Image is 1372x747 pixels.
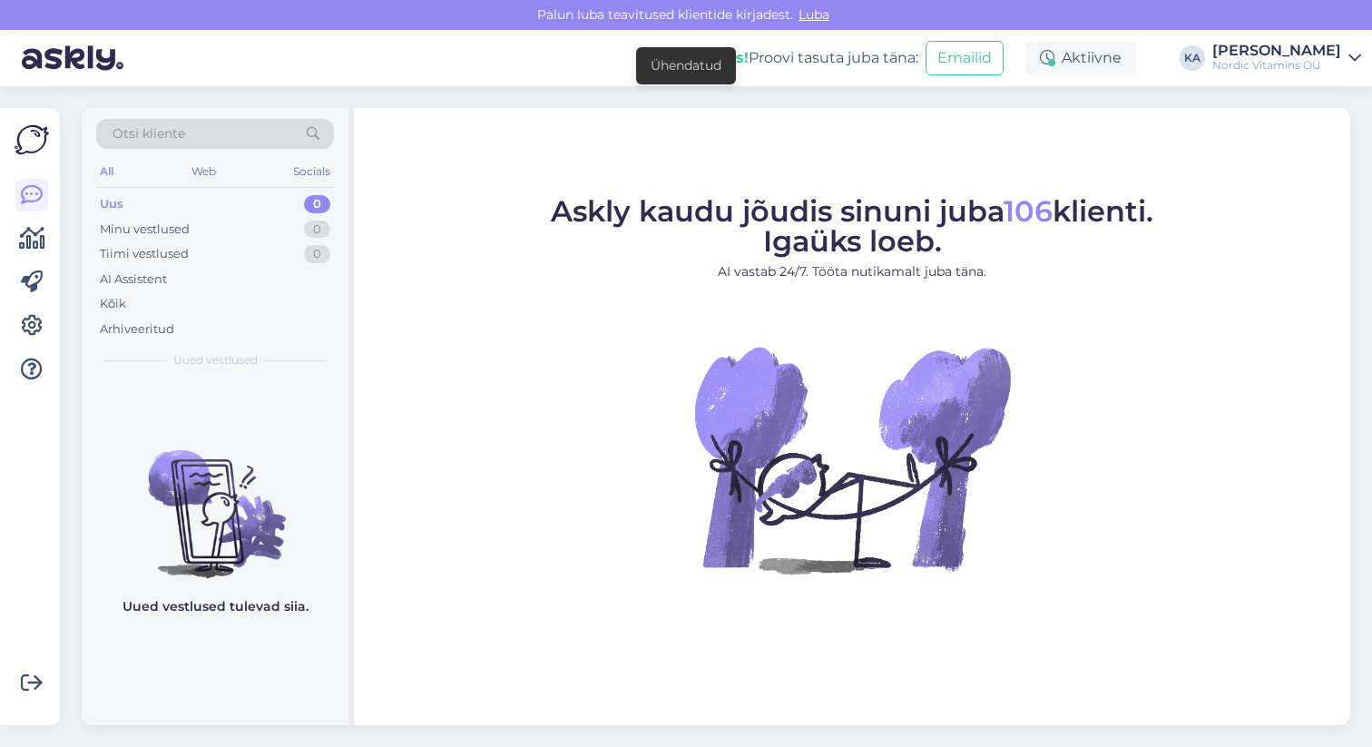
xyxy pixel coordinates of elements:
div: Aktiivne [1025,42,1136,74]
div: Kõik [100,295,126,313]
button: Emailid [926,41,1004,75]
div: Minu vestlused [100,221,190,239]
div: All [96,160,117,183]
div: Arhiveeritud [100,320,174,339]
span: 106 [1004,193,1053,229]
div: Socials [289,160,334,183]
div: 0 [304,195,330,213]
img: No chats [82,418,348,581]
div: Proovi tasuta juba täna: [714,47,918,69]
div: Uus [100,195,123,213]
div: Tiimi vestlused [100,245,189,263]
span: Uued vestlused [173,352,258,369]
span: Askly kaudu jõudis sinuni juba klienti. Igaüks loeb. [551,193,1153,259]
p: Uued vestlused tulevad siia. [122,597,309,616]
img: Askly Logo [15,123,49,157]
p: AI vastab 24/7. Tööta nutikamalt juba täna. [551,262,1153,281]
div: [PERSON_NAME] [1212,44,1341,58]
img: No Chat active [689,296,1015,623]
span: Otsi kliente [113,124,185,143]
a: [PERSON_NAME]Nordic Vitamins OÜ [1212,44,1361,73]
div: 0 [304,221,330,239]
span: Luba [793,6,835,23]
div: Web [188,160,220,183]
div: KA [1180,45,1205,71]
div: Ühendatud [651,56,721,75]
div: Nordic Vitamins OÜ [1212,58,1341,73]
div: 0 [304,245,330,263]
div: AI Assistent [100,270,167,289]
